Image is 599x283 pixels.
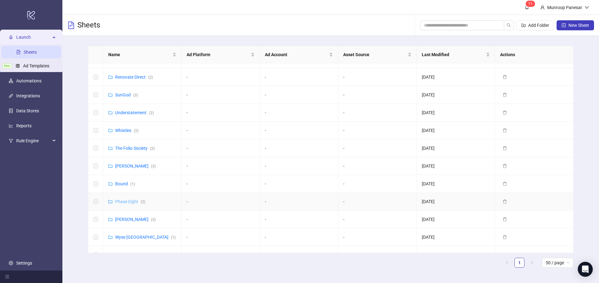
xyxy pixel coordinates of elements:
[115,146,155,151] a: The Folio Society(2)
[568,23,589,28] span: New Sheet
[260,86,338,104] td: -
[182,68,260,86] td: -
[150,146,155,151] span: ( 2 )
[130,182,135,186] span: ( 1 )
[503,110,507,115] span: delete
[525,5,529,9] span: bell
[108,217,113,222] span: folder
[115,110,154,115] a: Understatement(2)
[505,261,509,264] span: left
[16,134,51,147] span: Rule Engine
[5,275,9,279] span: menu-fold
[338,86,416,104] td: -
[542,258,573,268] div: Page Size
[182,228,260,246] td: -
[417,211,495,228] td: [DATE]
[260,193,338,211] td: -
[528,23,549,28] span: Add Folder
[527,258,537,268] li: Next Page
[151,164,156,168] span: ( 3 )
[115,252,132,257] a: Hims(2)
[16,78,41,83] a: Automations
[417,139,495,157] td: [DATE]
[338,228,416,246] td: -
[503,217,507,222] span: delete
[187,51,250,58] span: Ad Platform
[503,182,507,186] span: delete
[503,164,507,168] span: delete
[115,181,135,186] a: Bound(1)
[338,46,416,63] th: Asset Source
[182,157,260,175] td: -
[530,261,534,264] span: right
[546,258,570,267] span: 50 / page
[77,20,100,30] h3: Sheets
[108,75,113,79] span: folder
[417,157,495,175] td: [DATE]
[108,253,113,257] span: folder
[16,108,39,113] a: Data Stores
[115,163,156,168] a: [PERSON_NAME](3)
[171,235,176,240] span: ( 1 )
[417,175,495,193] td: [DATE]
[115,217,156,222] a: [PERSON_NAME](3)
[338,175,416,193] td: -
[417,228,495,246] td: [DATE]
[260,157,338,175] td: -
[503,75,507,79] span: delete
[503,146,507,150] span: delete
[417,46,495,63] th: Last Modified
[338,139,416,157] td: -
[578,262,593,277] div: Open Intercom Messenger
[260,211,338,228] td: -
[338,157,416,175] td: -
[502,258,512,268] li: Previous Page
[515,258,524,267] a: 1
[134,129,139,133] span: ( 2 )
[108,93,113,97] span: folder
[108,128,113,133] span: folder
[265,51,328,58] span: Ad Account
[148,75,153,80] span: ( 2 )
[417,193,495,211] td: [DATE]
[260,228,338,246] td: -
[507,23,511,27] span: search
[417,122,495,139] td: [DATE]
[9,139,13,143] span: fork
[182,122,260,139] td: -
[149,111,154,115] span: ( 2 )
[422,51,485,58] span: Last Modified
[503,235,507,239] span: delete
[338,122,416,139] td: -
[585,5,589,10] span: down
[260,104,338,122] td: -
[115,75,153,80] a: Renovate Direct(2)
[16,93,40,98] a: Integrations
[260,68,338,86] td: -
[24,50,37,55] a: Sheets
[343,51,406,58] span: Asset Source
[417,246,495,264] td: [DATE]
[182,211,260,228] td: -
[108,146,113,150] span: folder
[9,35,13,39] span: rocket
[338,68,416,86] td: -
[67,22,75,29] span: file-text
[182,175,260,193] td: -
[557,20,594,30] button: New Sheet
[417,68,495,86] td: [DATE]
[108,110,113,115] span: folder
[108,51,171,58] span: Name
[260,175,338,193] td: -
[495,46,573,63] th: Actions
[521,23,526,27] span: folder-add
[182,246,260,264] td: -
[182,86,260,104] td: -
[502,258,512,268] button: left
[115,92,138,97] a: SunGod(3)
[133,93,138,97] span: ( 3 )
[503,93,507,97] span: delete
[528,2,530,6] span: 1
[182,193,260,211] td: -
[16,123,32,128] a: Reports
